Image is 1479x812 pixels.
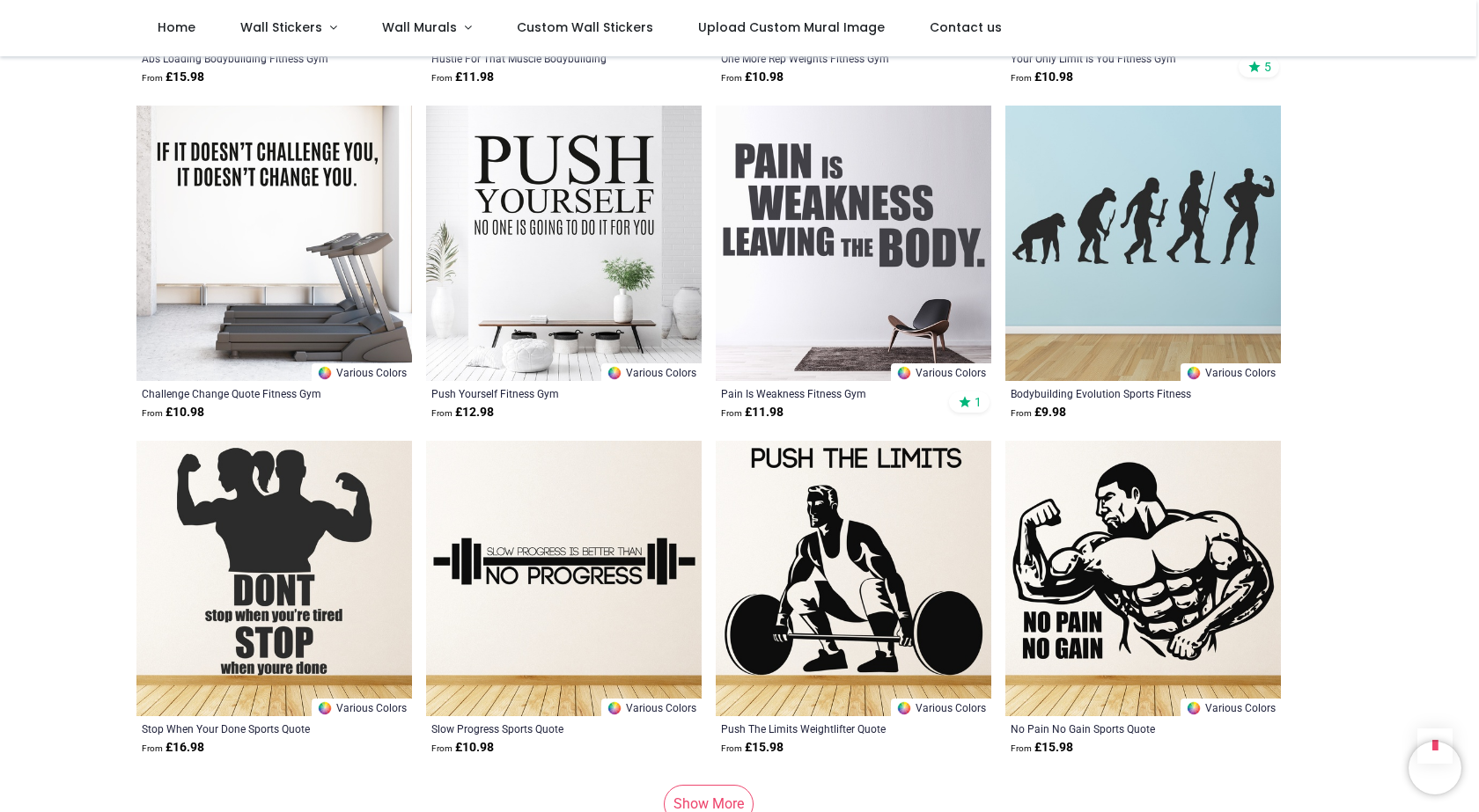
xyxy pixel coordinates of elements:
strong: £ 10.98 [721,69,784,86]
a: Various Colors [312,699,412,716]
strong: £ 11.98 [721,404,784,421]
a: Push The Limits Weightlifter Quote [721,721,933,735]
a: Push Yourself Fitness Gym [431,386,644,400]
a: No Pain No Gain Sports Quote [1011,721,1223,735]
a: Stop When Your Done Sports Quote [142,721,354,735]
a: Slow Progress Sports Quote [431,721,644,735]
span: From [721,73,742,83]
img: Push Yourself Fitness Gym Wall Sticker [426,106,702,381]
a: Various Colors [601,363,702,381]
img: Pain Is Weakness Fitness Gym Wall Sticker [716,106,991,381]
span: From [142,743,163,753]
img: Challenge Change Quote Fitness Gym Wall Sticker [136,106,412,381]
span: 5 [1264,59,1271,75]
a: Pain Is Weakness Fitness Gym [721,386,933,400]
span: From [721,743,742,753]
img: Slow Progress Sports Quote Wall Sticker [426,441,702,716]
span: From [142,73,163,83]
span: From [431,743,453,753]
img: Color Wheel [1186,365,1202,381]
span: From [1011,408,1032,418]
span: From [142,408,163,418]
strong: £ 16.98 [142,739,204,757]
span: Wall Stickers [240,18,322,36]
img: Color Wheel [317,365,333,381]
span: Wall Murals [382,18,457,36]
span: From [1011,743,1032,753]
span: From [1011,73,1032,83]
strong: £ 12.98 [431,404,494,421]
a: Your Only Limit Is You Fitness Gym [1011,51,1223,65]
span: 1 [975,394,982,410]
a: Various Colors [891,363,991,381]
strong: £ 11.98 [431,69,494,86]
img: Color Wheel [1186,700,1202,716]
a: Hustle For That Muscle Bodybuilding Fitness Gym [431,51,644,65]
strong: £ 15.98 [721,739,784,757]
a: Various Colors [312,363,412,381]
a: Various Colors [891,699,991,716]
strong: £ 9.98 [1011,404,1066,421]
a: Various Colors [1181,363,1281,381]
span: Home [158,18,195,36]
a: Various Colors [601,699,702,716]
img: No Pain No Gain Sports Quote Wall Sticker [1005,441,1281,716]
strong: £ 10.98 [142,404,204,421]
strong: £ 10.98 [1011,69,1073,86]
a: One More Rep Weights Fitness Gym [721,51,933,65]
strong: £ 10.98 [431,739,494,757]
img: Color Wheel [607,700,622,716]
img: Color Wheel [317,700,333,716]
span: From [721,408,742,418]
span: Contact us [930,18,1002,36]
img: Color Wheel [896,700,912,716]
a: Bodybuilding Evolution Sports Fitness [1011,386,1223,400]
iframe: Brevo live chat [1409,742,1461,794]
img: Color Wheel [896,365,912,381]
img: Bodybuilding Evolution Sports Fitness Wall Sticker [1005,106,1281,381]
a: Various Colors [1181,699,1281,716]
img: Stop When Your Done Sports Quote Wall Sticker [136,441,412,716]
span: From [431,73,453,83]
strong: £ 15.98 [1011,739,1073,757]
a: Abs Loading Bodybuilding Fitness Gym [142,51,354,65]
span: Custom Wall Stickers [517,18,653,36]
span: From [431,408,453,418]
strong: £ 15.98 [142,69,204,86]
a: Challenge Change Quote Fitness Gym [142,386,354,400]
img: Color Wheel [607,365,622,381]
span: Upload Custom Mural Image [698,18,885,36]
img: Push The Limits Weightlifter Quote Wall Sticker [716,441,991,716]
